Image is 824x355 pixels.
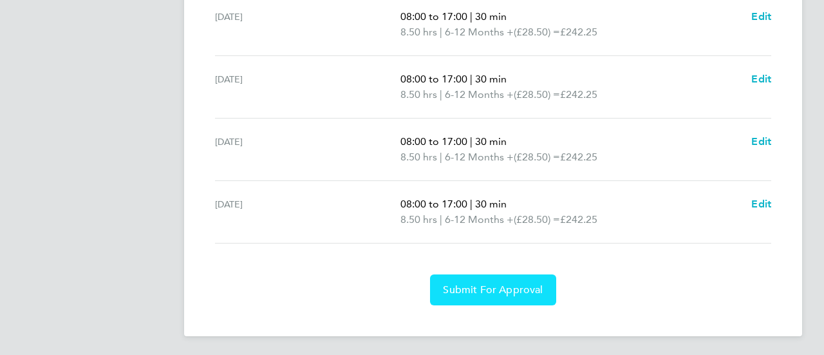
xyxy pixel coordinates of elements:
span: 30 min [475,135,507,148]
span: Edit [751,198,771,210]
span: (£28.50) = [514,151,560,163]
button: Submit For Approval [430,274,556,305]
span: | [470,135,473,148]
span: 8.50 hrs [400,213,437,225]
span: 6-12 Months + [445,149,514,165]
span: 8.50 hrs [400,88,437,101]
div: [DATE] [215,134,400,165]
span: 30 min [475,73,507,85]
span: 30 min [475,10,507,23]
span: Edit [751,10,771,23]
span: 6-12 Months + [445,87,514,102]
span: | [440,151,442,163]
span: £242.25 [560,26,597,38]
span: | [440,26,442,38]
span: 8.50 hrs [400,26,437,38]
span: | [470,73,473,85]
span: | [440,88,442,101]
span: 6-12 Months + [445,24,514,40]
span: | [470,198,473,210]
span: 08:00 to 17:00 [400,73,467,85]
div: [DATE] [215,197,400,227]
a: Edit [751,72,771,87]
span: Submit For Approval [443,283,543,296]
span: £242.25 [560,213,597,225]
span: Edit [751,73,771,85]
div: [DATE] [215,72,400,102]
span: (£28.50) = [514,213,560,225]
span: £242.25 [560,88,597,101]
span: | [470,10,473,23]
span: £242.25 [560,151,597,163]
span: | [440,213,442,225]
span: 8.50 hrs [400,151,437,163]
span: (£28.50) = [514,88,560,101]
span: 08:00 to 17:00 [400,10,467,23]
span: 08:00 to 17:00 [400,198,467,210]
span: 30 min [475,198,507,210]
span: 08:00 to 17:00 [400,135,467,148]
div: [DATE] [215,9,400,40]
span: (£28.50) = [514,26,560,38]
span: 6-12 Months + [445,212,514,227]
span: Edit [751,135,771,148]
a: Edit [751,134,771,149]
a: Edit [751,9,771,24]
a: Edit [751,197,771,212]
